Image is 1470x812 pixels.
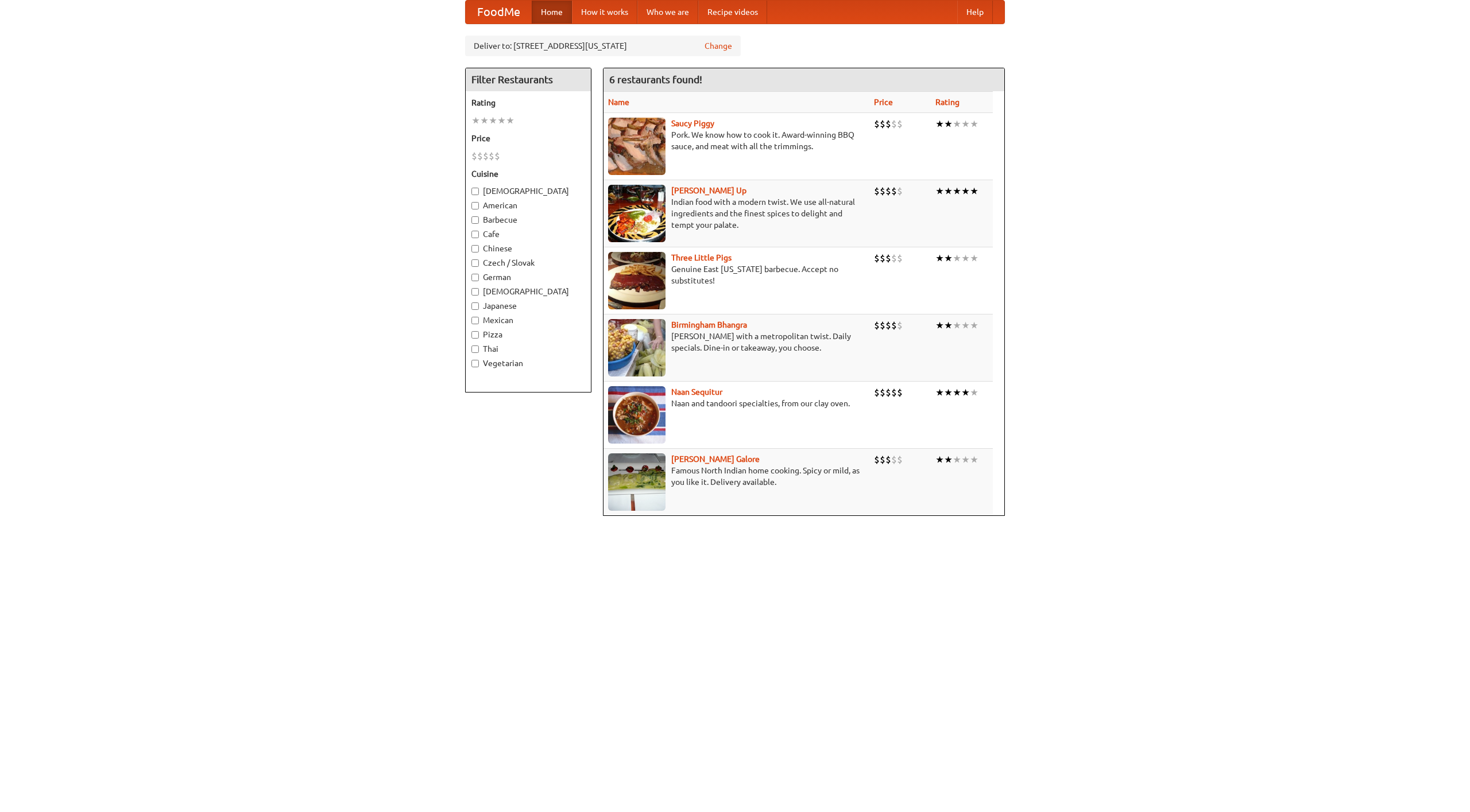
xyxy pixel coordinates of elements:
[961,185,970,197] li: ★
[891,319,897,332] li: $
[608,386,666,444] img: naansequitur.jpg
[471,345,479,353] input: Thai
[953,386,961,399] li: ★
[935,453,944,466] li: ★
[874,98,893,107] a: Price
[471,168,585,180] h5: Cuisine
[489,150,494,162] li: $
[608,398,865,409] p: Naan and tandoori specialties, from our clay oven.
[489,114,497,127] li: ★
[471,302,479,310] input: Japanese
[608,185,666,242] img: curryup.jpg
[608,98,629,107] a: Name
[471,331,479,339] input: Pizza
[944,386,953,399] li: ★
[880,252,885,265] li: $
[471,243,585,254] label: Chinese
[671,454,760,464] a: [PERSON_NAME] Galore
[471,274,479,281] input: German
[608,465,865,488] p: Famous North Indian home cooking. Spicy or mild, as you like it. Delivery available.
[880,319,885,332] li: $
[897,185,903,197] li: $
[608,129,865,152] p: Pork. We know how to cook it. Award-winning BBQ sauce, and meat with all the trimmings.
[471,360,479,367] input: Vegetarian
[961,453,970,466] li: ★
[935,98,960,107] a: Rating
[897,319,903,332] li: $
[471,314,585,326] label: Mexican
[874,252,880,265] li: $
[465,36,741,56] div: Deliver to: [STREET_ADDRESS][US_STATE]
[471,231,479,238] input: Cafe
[935,319,944,332] li: ★
[471,317,479,324] input: Mexican
[897,118,903,130] li: $
[970,453,978,466] li: ★
[874,118,880,130] li: $
[970,185,978,197] li: ★
[471,228,585,240] label: Cafe
[891,252,897,265] li: $
[608,196,865,231] p: Indian food with a modern twist. We use all-natural ingredients and the finest spices to delight ...
[466,1,532,24] a: FoodMe
[935,252,944,265] li: ★
[891,386,897,399] li: $
[608,263,865,286] p: Genuine East [US_STATE] barbecue. Accept no substitutes!
[957,1,993,24] a: Help
[471,259,479,267] input: Czech / Slovak
[608,118,666,175] img: saucy.jpg
[885,386,891,399] li: $
[880,453,885,466] li: $
[705,40,732,52] a: Change
[880,118,885,130] li: $
[608,252,666,309] img: littlepigs.jpg
[961,118,970,130] li: ★
[885,453,891,466] li: $
[471,288,479,296] input: [DEMOGRAPHIC_DATA]
[471,214,585,226] label: Barbecue
[970,319,978,332] li: ★
[885,252,891,265] li: $
[880,185,885,197] li: $
[471,343,585,355] label: Thai
[532,1,572,24] a: Home
[944,185,953,197] li: ★
[970,386,978,399] li: ★
[885,319,891,332] li: $
[608,319,666,376] img: bhangra.jpg
[935,386,944,399] li: ★
[671,253,732,262] a: Three Little Pigs
[961,252,970,265] li: ★
[471,150,477,162] li: $
[471,271,585,283] label: German
[885,118,891,130] li: $
[477,150,483,162] li: $
[483,150,489,162] li: $
[891,453,897,466] li: $
[471,358,585,369] label: Vegetarian
[608,453,666,511] img: currygalore.jpg
[471,114,480,127] li: ★
[874,386,880,399] li: $
[897,386,903,399] li: $
[891,118,897,130] li: $
[506,114,514,127] li: ★
[891,185,897,197] li: $
[671,320,747,329] a: Birmingham Bhangra
[471,300,585,312] label: Japanese
[953,118,961,130] li: ★
[471,97,585,108] h5: Rating
[953,252,961,265] li: ★
[961,319,970,332] li: ★
[935,118,944,130] li: ★
[471,216,479,224] input: Barbecue
[953,185,961,197] li: ★
[671,186,746,195] b: [PERSON_NAME] Up
[572,1,637,24] a: How it works
[953,453,961,466] li: ★
[471,329,585,340] label: Pizza
[944,118,953,130] li: ★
